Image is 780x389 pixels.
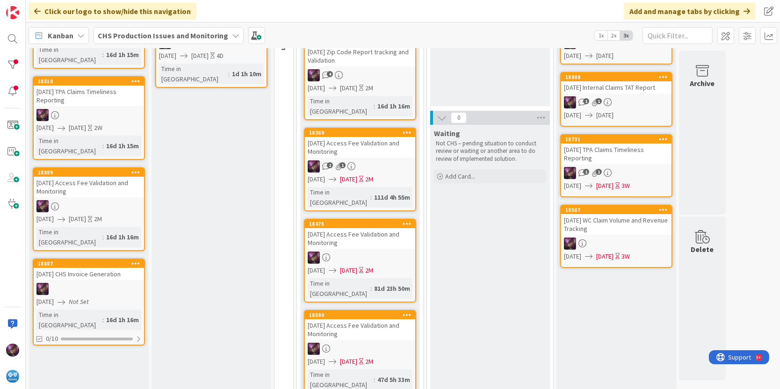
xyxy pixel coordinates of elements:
span: : [102,315,104,325]
div: ML [34,283,144,295]
div: 18475[DATE] Access Fee Validation and Monitoring [305,220,415,249]
img: avatar [6,370,19,383]
span: Add Card... [445,172,475,180]
div: [DATE] Access Fee Validation and Monitoring [305,228,415,249]
b: CHS Production Issues and Monitoring [98,31,228,40]
span: [DATE] [596,110,614,120]
span: [DATE] [340,266,357,275]
div: 3W [621,181,630,191]
div: 18590[DATE] Access Fee Validation and Monitoring [305,311,415,340]
span: [DATE] [308,83,325,93]
span: [DATE] [564,110,581,120]
div: ML [34,109,144,121]
img: ML [564,167,576,179]
div: 4D [217,51,224,61]
a: 18475[DATE] Access Fee Validation and MonitoringML[DATE][DATE]2MTime in [GEOGRAPHIC_DATA]:81d 23h... [304,219,416,303]
span: [DATE] [596,51,614,61]
div: [DATE] Zip Code Report tracking and Validation [305,37,415,66]
div: Time in [GEOGRAPHIC_DATA] [308,96,374,116]
img: ML [308,69,320,81]
div: 18808[DATE] Internal Claims TAT Report [561,73,672,94]
span: [DATE] [340,83,357,93]
div: ML [561,238,672,250]
div: Archive [690,78,715,89]
span: [DATE] [340,174,357,184]
span: : [102,232,104,242]
div: ML [305,343,415,355]
span: [DATE] [564,252,581,261]
div: 16d 1h 15m [104,50,141,60]
div: 111d 4h 55m [372,192,412,202]
div: 18807 [38,260,144,267]
div: Add and manage tabs by clicking [624,3,756,20]
div: 81d 23h 50m [372,283,412,294]
span: 1 [583,169,589,175]
div: 1d 1h 10m [230,69,264,79]
span: 1 [596,98,602,104]
div: ML [305,69,415,81]
a: 18369[DATE] Access Fee Validation and MonitoringML[DATE][DATE]2MTime in [GEOGRAPHIC_DATA]:111d 4h... [304,128,416,211]
span: [DATE] [308,357,325,367]
div: 18810 [34,77,144,86]
div: Time in [GEOGRAPHIC_DATA] [36,227,102,247]
div: 9+ [47,4,52,11]
p: Not CHS – pending situation to conduct review or waiting or another area to do review of implemen... [436,140,544,163]
div: ML [561,167,672,179]
div: 2M [365,174,373,184]
div: [DATE] Internal Claims TAT Report [561,81,672,94]
div: 16d 1h 15m [104,141,141,151]
div: 18809 [34,168,144,177]
a: 18731[DATE] TPA Claims Timeliness ReportingML[DATE][DATE]3W [560,134,672,197]
span: [DATE] [159,51,176,61]
span: [DATE] [308,174,325,184]
div: 18807[DATE] CHS Invoice Generation [34,259,144,280]
div: 16d 1h 16m [375,101,412,111]
div: 18810[DATE] TPA Claims Timeliness Reporting [34,77,144,106]
img: ML [36,200,49,212]
span: 0/10 [46,334,58,344]
div: [DATE] TPA Claims Timeliness Reporting [561,144,672,164]
img: ML [36,283,49,295]
div: 18808 [561,73,672,81]
div: Delete [691,244,714,255]
span: 1x [595,31,607,40]
span: [DATE] [308,266,325,275]
img: ML [564,238,576,250]
i: Not Set [69,297,89,306]
div: 18475 [305,220,415,228]
div: 18369 [309,130,415,136]
span: [DATE] [596,181,614,191]
div: [DATE] TPA Claims Timeliness Reporting [34,86,144,106]
div: 18369[DATE] Access Fee Validation and Monitoring [305,129,415,158]
span: 3x [620,31,633,40]
div: ML [305,160,415,173]
span: [DATE] [36,214,54,224]
span: 4 [327,71,333,77]
span: [DATE] [69,214,86,224]
img: ML [308,343,320,355]
div: 2M [365,83,373,93]
div: 18731[DATE] TPA Claims Timeliness Reporting [561,135,672,164]
div: 2M [94,214,102,224]
div: 16d 1h 16m [104,232,141,242]
span: [DATE] [36,123,54,133]
div: 18590 [305,311,415,319]
a: 18587[DATE] WC Claim Volume and Revenue TrackingML[DATE][DATE]3W [560,205,672,268]
span: [DATE] [69,123,86,133]
span: Support [20,1,43,13]
div: 18809 [38,169,144,176]
div: 18808 [565,74,672,80]
div: Time in [GEOGRAPHIC_DATA] [36,44,102,65]
span: [DATE] [564,51,581,61]
div: 47d 5h 33m [375,375,412,385]
div: 3W [621,252,630,261]
div: 18809[DATE] Access Fee Validation and Monitoring [34,168,144,197]
div: Time in [GEOGRAPHIC_DATA] [159,64,228,84]
div: 2M [365,357,373,367]
span: [DATE] [191,51,209,61]
div: Time in [GEOGRAPHIC_DATA] [36,310,102,330]
span: : [102,141,104,151]
img: ML [308,160,320,173]
span: 0 [451,112,467,123]
div: ML [34,200,144,212]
